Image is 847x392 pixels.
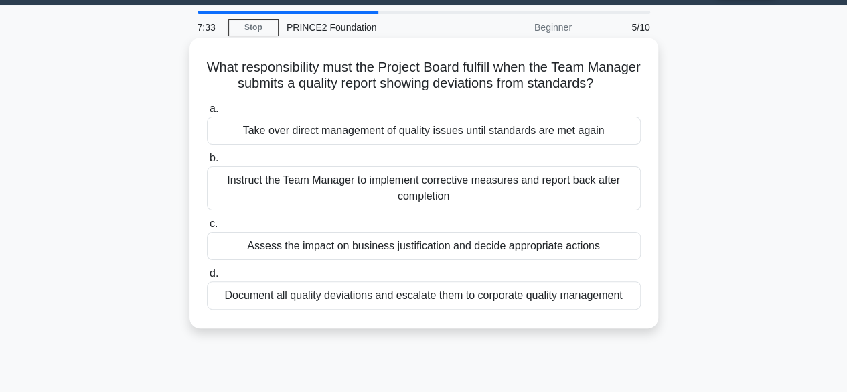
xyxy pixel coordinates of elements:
div: Document all quality deviations and escalate them to corporate quality management [207,281,641,310]
span: b. [210,152,218,164]
div: PRINCE2 Foundation [279,14,463,41]
a: Stop [228,19,279,36]
div: Take over direct management of quality issues until standards are met again [207,117,641,145]
div: Instruct the Team Manager to implement corrective measures and report back after completion [207,166,641,210]
div: Beginner [463,14,580,41]
div: 7:33 [189,14,228,41]
h5: What responsibility must the Project Board fulfill when the Team Manager submits a quality report... [206,59,642,92]
span: c. [210,218,218,229]
span: d. [210,267,218,279]
div: Assess the impact on business justification and decide appropriate actions [207,232,641,260]
div: 5/10 [580,14,658,41]
span: a. [210,103,218,114]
